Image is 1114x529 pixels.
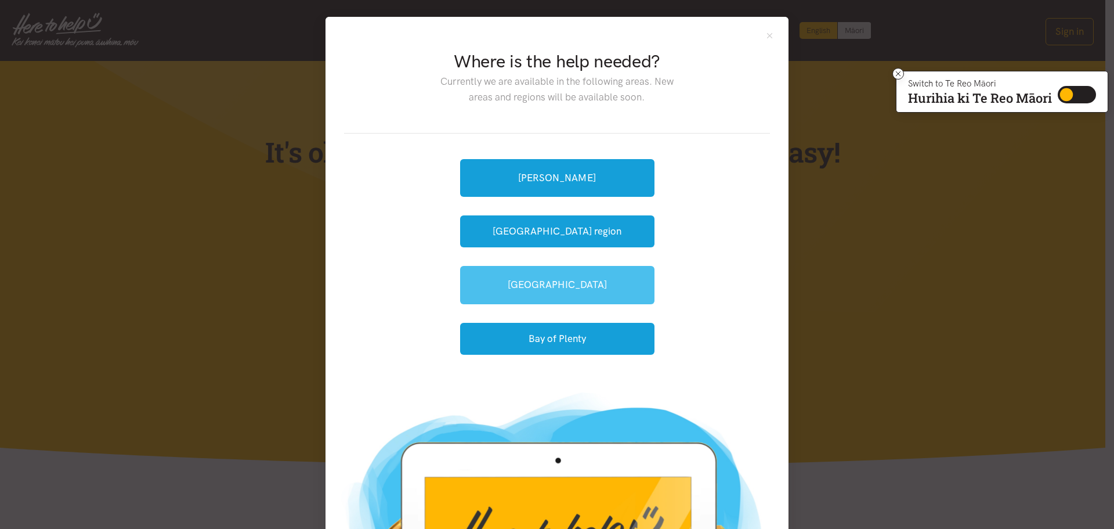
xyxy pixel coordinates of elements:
p: Switch to Te Reo Māori [908,80,1052,87]
button: Close [765,31,775,41]
p: Hurihia ki Te Reo Māori [908,93,1052,103]
p: Currently we are available in the following areas. New areas and regions will be available soon. [431,74,682,105]
button: Bay of Plenty [460,323,654,355]
a: [GEOGRAPHIC_DATA] [460,266,654,304]
a: [PERSON_NAME] [460,159,654,197]
h2: Where is the help needed? [431,49,682,74]
button: [GEOGRAPHIC_DATA] region [460,215,654,247]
